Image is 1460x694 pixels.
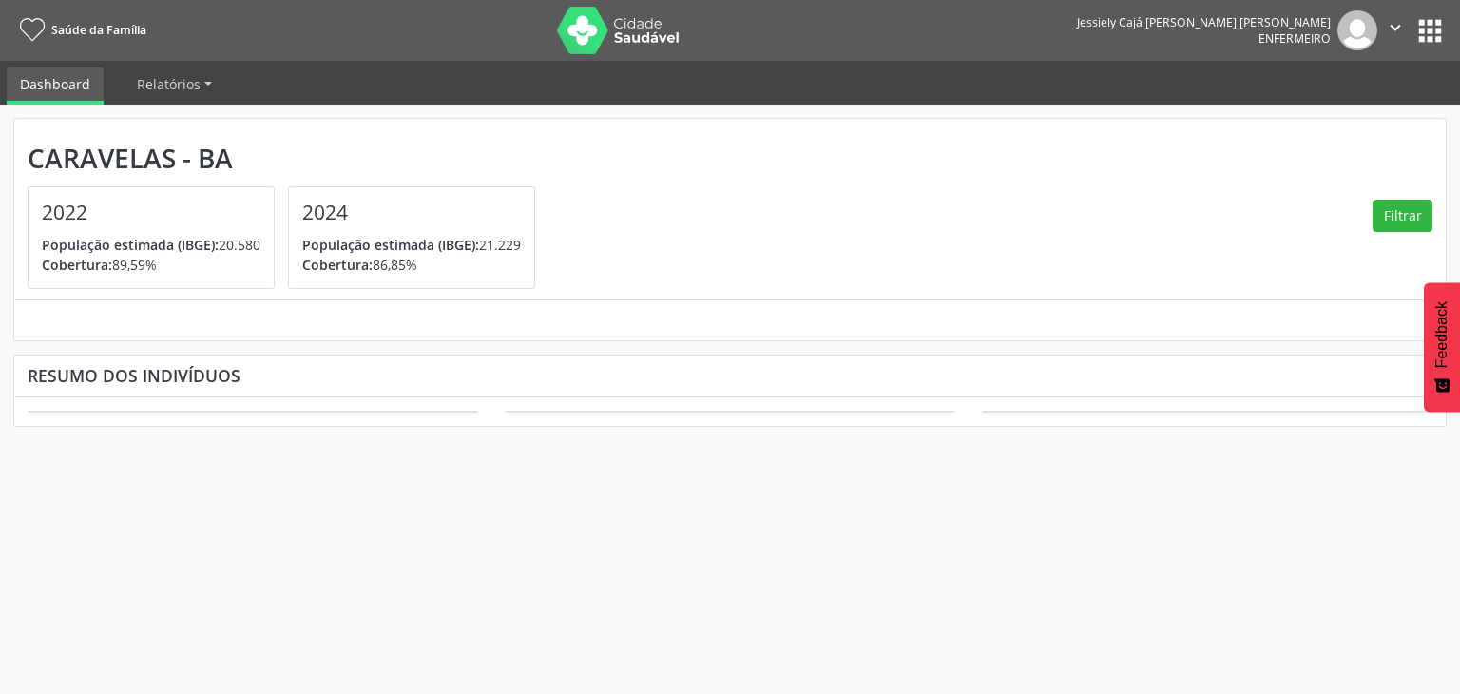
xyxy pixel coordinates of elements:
span: População estimada (IBGE): [302,236,479,254]
span: População estimada (IBGE): [42,236,219,254]
p: 20.580 [42,235,260,255]
div: Resumo dos indivíduos [28,365,1432,386]
button: Feedback - Mostrar pesquisa [1424,282,1460,412]
span: Enfermeiro [1258,30,1331,47]
p: 21.229 [302,235,521,255]
span: Saúde da Família [51,22,146,38]
p: 89,59% [42,255,260,275]
div: Jessiely Cajá [PERSON_NAME] [PERSON_NAME] [1077,14,1331,30]
div: Caravelas - BA [28,143,548,174]
h4: 2022 [42,201,260,224]
a: Saúde da Família [13,14,146,46]
i:  [1385,17,1406,38]
p: 86,85% [302,255,521,275]
a: Dashboard [7,67,104,105]
button: Filtrar [1373,200,1432,232]
h4: 2024 [302,201,521,224]
span: Relatórios [137,75,201,93]
button: apps [1413,14,1447,48]
span: Cobertura: [302,256,373,274]
span: Cobertura: [42,256,112,274]
a: Relatórios [124,67,225,101]
button:  [1377,10,1413,50]
span: Feedback [1433,301,1450,368]
img: img [1337,10,1377,50]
